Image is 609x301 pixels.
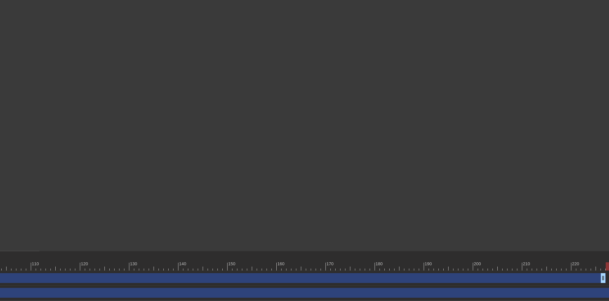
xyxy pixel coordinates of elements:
div: 150 [228,261,236,267]
div: 170 [326,261,335,267]
div: 120 [81,261,89,267]
div: 200 [474,261,482,267]
div: 180 [376,261,384,267]
div: 210 [523,261,531,267]
div: 140 [179,261,187,267]
div: 110 [32,261,40,267]
div: 190 [425,261,433,267]
div: 160 [277,261,286,267]
div: 130 [130,261,138,267]
div: 220 [572,261,580,267]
